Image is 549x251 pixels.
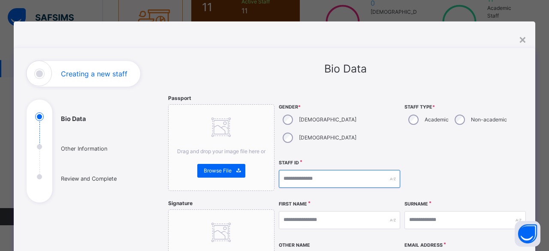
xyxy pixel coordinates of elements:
[299,134,356,142] label: [DEMOGRAPHIC_DATA]
[168,200,193,206] span: Signature
[61,70,127,77] h1: Creating a new staff
[279,104,400,111] span: Gender
[279,160,299,166] label: Staff ID
[299,116,356,124] label: [DEMOGRAPHIC_DATA]
[471,116,507,124] label: Non-academic
[168,104,274,191] div: Drag and drop your image file here orBrowse File
[204,167,232,175] span: Browse File
[404,201,428,208] label: Surname
[279,201,307,208] label: First Name
[404,104,526,111] span: Staff Type
[168,95,191,101] span: Passport
[279,242,310,249] label: Other Name
[177,148,265,154] span: Drag and drop your image file here or
[404,242,443,249] label: Email Address
[324,62,367,75] span: Bio Data
[515,221,540,247] button: Open asap
[519,30,527,48] div: ×
[425,116,449,124] label: Academic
